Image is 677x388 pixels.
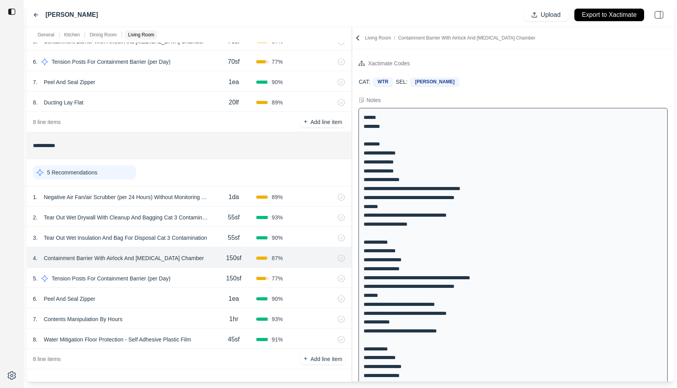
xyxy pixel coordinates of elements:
[33,315,38,323] p: 7 .
[33,214,38,221] p: 2 .
[33,234,38,242] p: 3 .
[272,78,283,86] span: 90 %
[272,234,283,242] span: 90 %
[41,232,210,243] p: Tear Out Wet Insulation And Bag For Disposal Cat 3 Contamination
[300,117,345,128] button: +Add line item
[272,275,283,282] span: 77 %
[226,253,241,263] p: 150sf
[311,355,342,363] p: Add line item
[228,233,240,242] p: 55sf
[574,9,644,21] button: Export to Xactimate
[365,35,535,41] p: Living Room
[272,254,283,262] span: 87 %
[411,77,459,86] div: [PERSON_NAME]
[304,117,307,126] p: +
[33,254,38,262] p: 4 .
[33,78,38,86] p: 7 .
[64,32,80,38] p: Kitchen
[541,11,561,20] p: Upload
[582,11,637,20] p: Export to Xactimate
[373,77,393,86] div: WTR
[229,98,239,107] p: 20lf
[272,193,283,201] span: 89 %
[272,315,283,323] span: 93 %
[398,35,535,41] span: Containment Barrier With Airlock And [MEDICAL_DATA] Chamber
[272,58,283,66] span: 77 %
[33,275,38,282] p: 5 .
[226,274,241,283] p: 150sf
[229,314,238,324] p: 1hr
[272,214,283,221] span: 93 %
[47,169,97,176] p: 5 Recommendations
[41,192,212,203] p: Negative Air Fan/air Scrubber (per 24 Hours) Without Monitoring Large
[366,96,381,104] div: Notes
[33,58,38,66] p: 6 .
[358,78,370,86] p: CAT:
[228,335,240,344] p: 45sf
[41,334,194,345] p: Water Mitigation Floor Protection - Self Adhesive Plastic Film
[128,32,154,38] p: Living Room
[228,192,239,202] p: 1da
[41,253,207,264] p: Containment Barrier With Airlock And [MEDICAL_DATA] Chamber
[228,213,240,222] p: 55sf
[90,32,117,38] p: Dining Room
[650,6,668,23] img: right-panel.svg
[33,193,38,201] p: 1 .
[41,314,126,325] p: Contents Manipulation By Hours
[41,97,87,108] p: Ducting Lay Flat
[368,59,410,68] div: Xactimate Codes
[45,10,98,20] label: [PERSON_NAME]
[272,336,283,343] span: 91 %
[8,8,16,16] img: toggle sidebar
[396,78,407,86] p: SEL:
[41,293,99,304] p: Peel And Seal Zipper
[41,77,99,88] p: Peel And Seal Zipper
[272,295,283,303] span: 90 %
[33,118,61,126] p: 8 line items
[33,336,38,343] p: 8 .
[33,355,61,363] p: 8 line items
[33,99,38,106] p: 8 .
[41,212,212,223] p: Tear Out Wet Drywall With Cleanup And Bagging Cat 3 Contamination
[228,294,239,304] p: 1ea
[391,35,398,41] span: /
[272,99,283,106] span: 89 %
[228,77,239,87] p: 1ea
[300,354,345,365] button: +Add line item
[49,56,174,67] p: Tension Posts For Containment Barrier (per Day)
[311,118,342,126] p: Add line item
[228,57,240,66] p: 70sf
[524,9,568,21] button: Upload
[38,32,54,38] p: General
[33,295,38,303] p: 6 .
[304,354,307,363] p: +
[49,273,174,284] p: Tension Posts For Containment Barrier (per Day)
